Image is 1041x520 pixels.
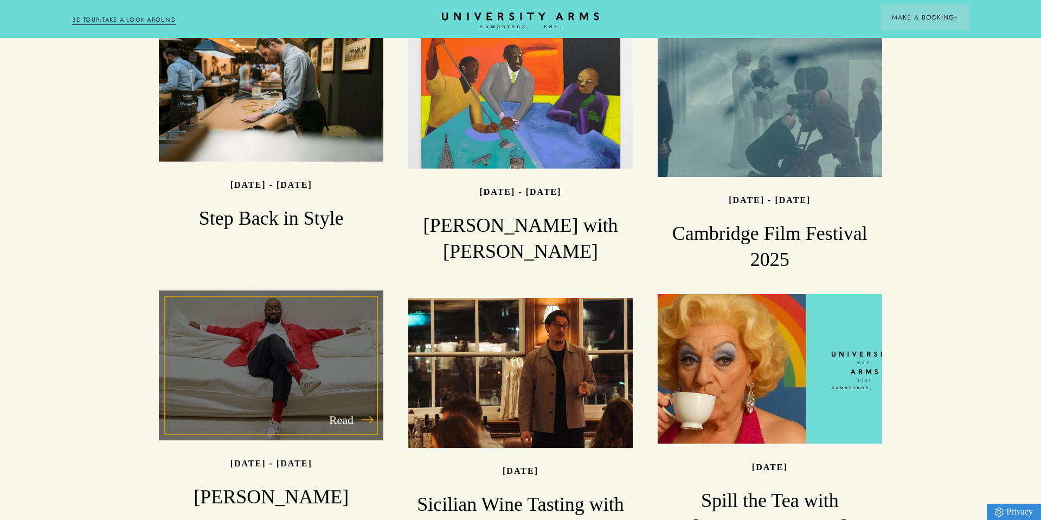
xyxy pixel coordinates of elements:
h3: [PERSON_NAME] with [PERSON_NAME] [408,213,633,265]
p: [DATE] - [DATE] [729,195,811,205]
h3: Step Back in Style [159,206,383,232]
p: [DATE] [503,466,538,475]
p: [DATE] - [DATE] [479,187,561,196]
h3: Cambridge Film Festival 2025 [658,221,882,273]
a: Privacy [987,504,1041,520]
a: image-25df3ec9b37ea750cd6960da82533a974e7a0873-2560x2498-jpg [DATE] - [DATE] [PERSON_NAME] with [... [408,19,633,265]
a: image-af074fa01b43584e100414b5966cd8371a3652ff-4000x1676-jpg [DATE] - [DATE] Cambridge Film Festi... [658,27,882,273]
span: Make a Booking [892,12,958,22]
h3: [PERSON_NAME] [159,484,383,510]
a: Home [442,12,599,29]
p: [DATE] - [DATE] [230,459,312,468]
a: 3D TOUR:TAKE A LOOK AROUND [72,15,176,25]
p: [DATE] [752,462,788,471]
img: Arrow icon [954,16,958,20]
a: Read image-63efcffb29ce67d5b9b5c31fb65ce327b57d730d-750x563-jpg [DATE] - [DATE] [PERSON_NAME] [159,290,383,510]
img: Privacy [995,508,1004,517]
a: image-7be44839b400e9dd94b2cafbada34606da4758ad-8368x5584-jpg [DATE] - [DATE] Step Back in Style [159,12,383,232]
p: [DATE] - [DATE] [230,180,312,189]
button: Make a BookingArrow icon [881,4,969,30]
